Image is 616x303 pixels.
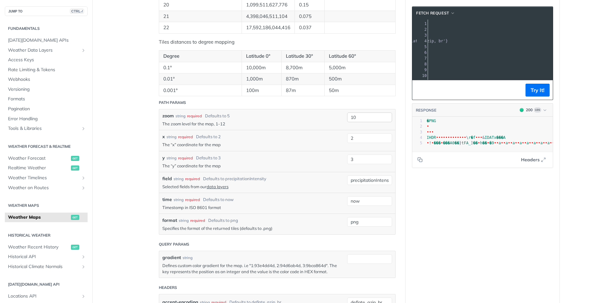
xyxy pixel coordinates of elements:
[448,135,450,140] span: \u0
[242,62,281,73] td: 10,000m
[443,141,459,145] span: ���A0��
[208,217,238,224] div: Defaults to png
[429,141,431,145] span: !
[5,282,88,287] h2: [DATE][DOMAIN_NAME] API
[71,245,79,250] span: get
[545,141,547,145] span: \u0
[159,100,186,105] div: Path Params
[475,135,478,140] span: \u0
[417,38,428,44] div: 4
[5,104,88,114] a: Pagination
[71,165,79,171] span: get
[8,214,69,221] span: Weather Maps
[5,55,88,65] a: Access Keys
[412,118,422,124] div: 1
[417,44,428,50] div: 5
[159,85,242,96] td: 0.001°
[513,141,515,145] span: a
[183,255,193,261] div: string
[450,135,452,140] span: \u1
[5,203,88,208] h2: Weather Maps
[473,141,478,145] span: ��
[431,141,433,145] span: \u10
[526,84,550,97] button: Try It!
[5,6,88,16] button: JUMP TOCTRL-/
[441,135,443,140] span: \u1
[434,141,441,145] span: ���
[175,113,185,119] div: string
[524,141,526,145] span: \u0
[436,135,438,140] span: \u0
[8,185,79,191] span: Weather on Routes
[81,175,86,181] button: Show subpages for Weather Timelines
[5,252,88,262] a: Historical APIShow subpages for Historical API
[8,293,79,299] span: Locations API
[162,217,177,224] label: format
[159,73,242,85] td: 0.01°
[162,205,344,210] p: Timestamp in ISO 8601 format
[5,85,88,94] a: Versioning
[522,141,524,145] span: \u6
[299,24,320,31] p: 0.037
[196,155,221,161] div: Defaults to 3
[324,62,395,73] td: 5,000m
[438,135,441,140] span: \u0
[461,135,464,140] span: \u0
[461,141,471,145] span: tFA_
[281,85,324,96] td: 87m
[5,36,88,45] a: [DATE][DOMAIN_NAME] APIs
[5,173,88,183] a: Weather TimelinesShow subpages for Weather Timelines
[281,62,324,73] td: 8,700m
[8,96,86,102] span: Formats
[159,285,177,290] div: Headers
[8,57,86,63] span: Access Keys
[518,155,550,164] button: Headers
[5,75,88,84] a: Webhooks
[159,62,242,73] td: 0.1°
[517,107,550,113] button: 200200Log
[81,264,86,269] button: Show subpages for Historical Climate Normals
[159,51,242,62] th: Degree
[163,13,237,20] p: 21
[242,51,281,62] th: Latitude 0°
[163,1,237,9] p: 20
[81,126,86,131] button: Show subpages for Tools & Libraries
[162,196,172,203] label: time
[526,107,533,113] div: 200
[5,46,88,55] a: Weather Data LayersShow subpages for Weather Data Layers
[5,242,88,252] a: Weather Recent Historyget
[416,10,449,16] span: fetch Request
[483,135,485,140] span: &
[427,135,506,140] span: \
[159,241,189,247] div: Query Params
[159,38,396,46] p: Tiles distances to degree mapping
[519,141,522,145] span: a
[417,67,428,73] div: 9
[445,135,448,140] span: \u0
[8,264,79,270] span: Historical Climate Normals
[162,184,344,189] p: Selected fields from our
[185,197,200,203] div: required
[71,215,79,220] span: get
[162,155,165,161] label: y
[81,294,86,299] button: Show subpages for Locations API
[412,124,422,129] div: 2
[190,218,205,223] div: required
[508,141,510,145] span: \u6
[162,142,344,147] p: The “x” coordinate for the map
[8,47,79,54] span: Weather Data Layers
[8,244,69,250] span: Weather Recent History
[8,155,69,162] span: Weather Forecast
[427,119,436,123] span: �PNG
[324,51,395,62] th: Latitude 60°
[185,176,200,182] div: required
[8,67,86,73] span: Rate Limiting & Tokens
[455,135,457,140] span: \u8
[8,125,79,132] span: Tools & Libraries
[5,183,88,193] a: Weather on RoutesShow subpages for Weather on Routes
[464,135,466,140] span: \u0
[550,141,552,145] span: \u6
[543,141,545,145] span: \u6
[510,141,512,145] span: \u0
[427,135,436,140] span: IHDR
